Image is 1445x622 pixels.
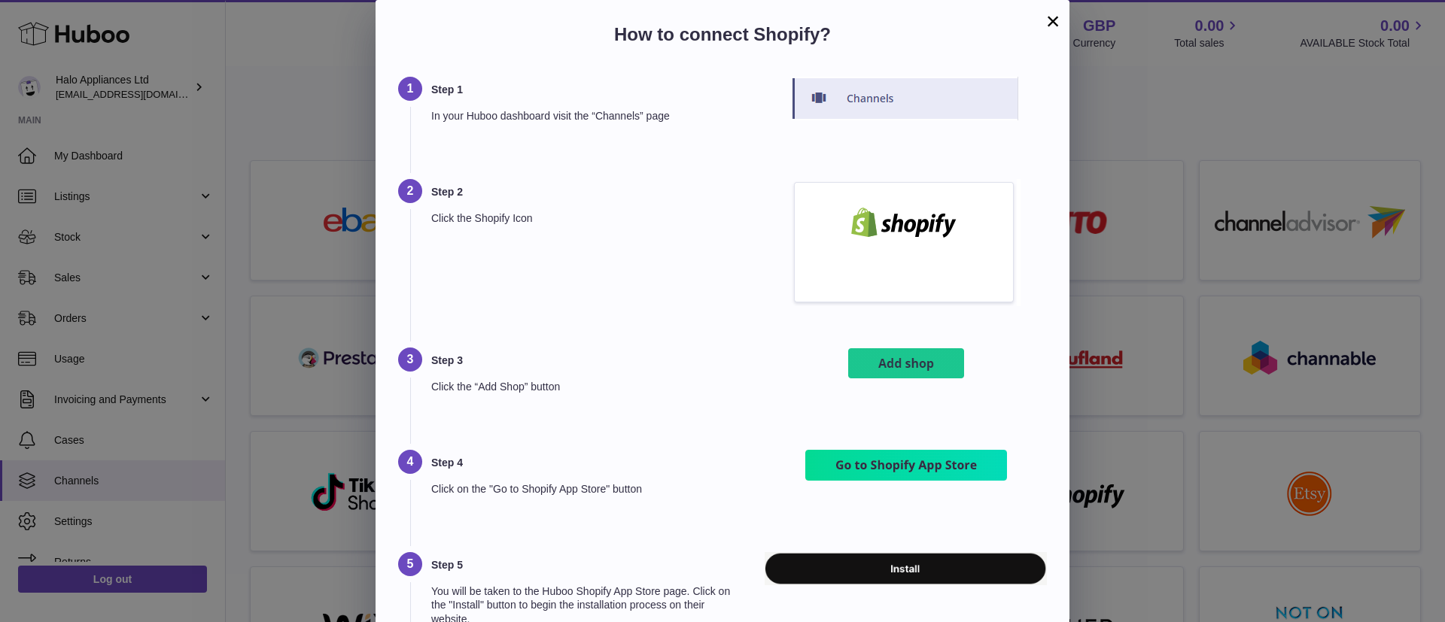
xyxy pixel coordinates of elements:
[431,456,745,470] h3: Step 4
[431,211,745,226] p: Click the Shopify Icon
[431,380,745,394] p: Click the “Add Shop” button
[431,83,745,97] h3: Step 1
[431,558,745,572] h3: Step 5
[431,482,745,496] p: Click on the "Go to Shopify App Store" button
[431,185,745,199] h3: Step 2
[431,109,745,123] p: In your Huboo dashboard visit the “Channels” page
[398,23,1047,54] h2: How to connect Shopify?
[431,353,745,368] h3: Step 3
[1044,12,1062,30] button: ×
